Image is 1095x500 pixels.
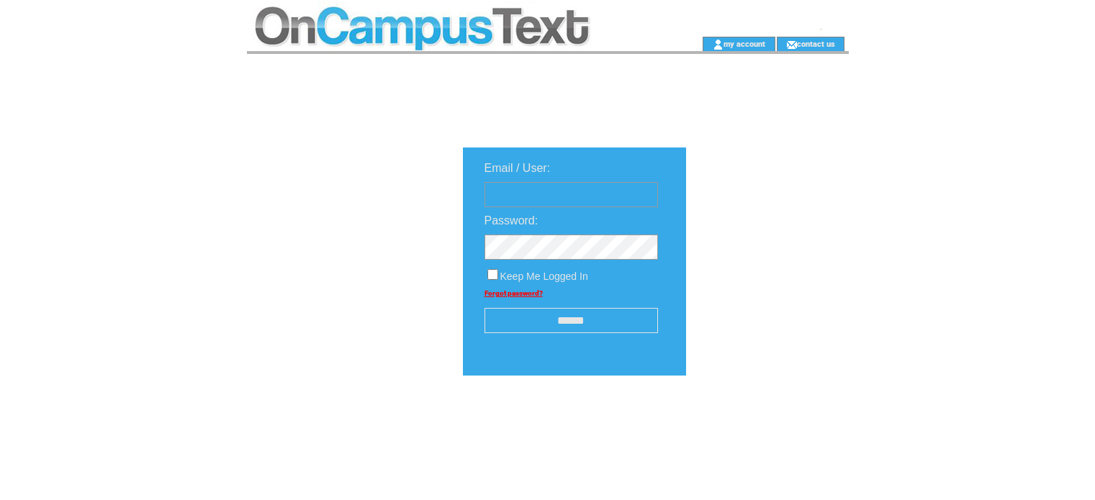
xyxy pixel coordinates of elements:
[500,271,588,282] span: Keep Me Logged In
[724,39,765,48] a: my account
[485,289,543,297] a: Forgot password?
[786,39,797,50] img: contact_us_icon.gif;jsessionid=353B7ABF7507712DE5888EACF86383D9
[485,162,551,174] span: Email / User:
[485,214,539,227] span: Password:
[713,39,724,50] img: account_icon.gif;jsessionid=353B7ABF7507712DE5888EACF86383D9
[797,39,835,48] a: contact us
[728,412,800,429] img: transparent.png;jsessionid=353B7ABF7507712DE5888EACF86383D9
